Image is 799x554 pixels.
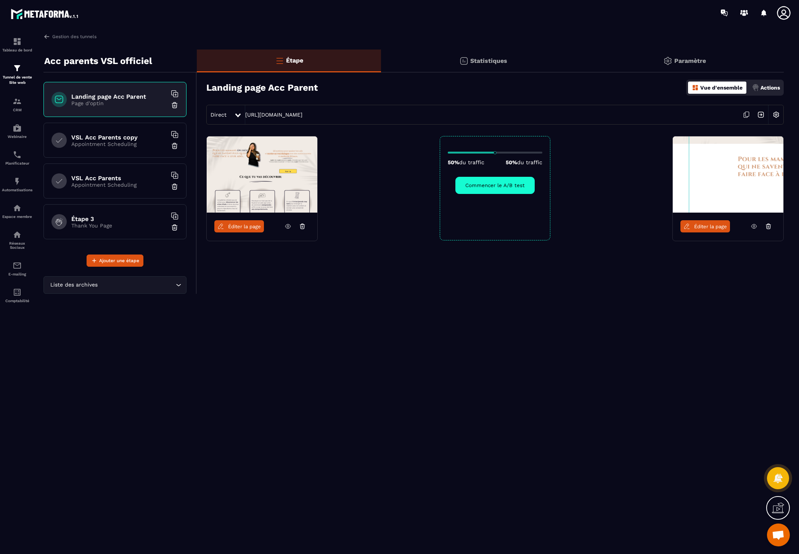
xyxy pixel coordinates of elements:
p: CRM [2,108,32,112]
a: formationformationTableau de bord [2,31,32,58]
img: formation [13,37,22,46]
input: Search for option [99,281,174,289]
p: Vue d'ensemble [700,85,743,91]
div: Search for option [43,276,186,294]
img: image [673,136,783,213]
img: accountant [13,288,22,297]
p: Réseaux Sociaux [2,241,32,250]
p: Paramètre [674,57,706,64]
img: bars-o.4a397970.svg [275,56,284,65]
p: 50% [506,159,542,165]
img: logo [11,7,79,21]
span: Éditer la page [228,224,261,229]
span: Liste des archives [48,281,99,289]
span: du traffic [517,159,542,165]
h3: Landing page Acc Parent [206,82,318,93]
a: automationsautomationsWebinaire [2,118,32,144]
p: Étape [286,57,303,64]
img: automations [13,123,22,133]
img: setting-w.858f3a88.svg [769,107,783,122]
img: scheduler [13,150,22,159]
a: automationsautomationsAutomatisations [2,171,32,198]
p: Tableau de bord [2,48,32,52]
img: social-network [13,230,22,239]
h6: VSL Acc Parents [71,175,167,182]
p: Automatisations [2,188,32,192]
p: Acc parents VSL officiel [44,53,152,69]
p: E-mailing [2,272,32,276]
h6: Landing page Acc Parent [71,93,167,100]
a: Gestion des tunnels [43,33,96,40]
span: Éditer la page [694,224,727,229]
span: du traffic [459,159,484,165]
a: Éditer la page [680,220,730,232]
a: emailemailE-mailing [2,255,32,282]
img: trash [171,101,178,109]
span: Ajouter une étape [99,257,139,264]
a: accountantaccountantComptabilité [2,282,32,309]
p: Planificateur [2,161,32,165]
p: Espace membre [2,215,32,219]
button: Ajouter une étape [87,255,143,267]
span: Direct [211,112,227,118]
img: actions.d6e523a2.png [752,84,759,91]
a: social-networksocial-networkRéseaux Sociaux [2,224,32,255]
a: formationformationCRM [2,91,32,118]
p: 50% [448,159,484,165]
a: schedulerschedulerPlanificateur [2,144,32,171]
p: Tunnel de vente Site web [2,75,32,85]
button: Commencer le A/B test [455,177,535,194]
img: dashboard-orange.40269519.svg [692,84,699,91]
p: Appointment Scheduling [71,182,167,188]
img: automations [13,177,22,186]
img: arrow [43,33,50,40]
img: trash [171,183,178,191]
a: automationsautomationsEspace membre [2,198,32,224]
p: Actions [760,85,780,91]
img: email [13,261,22,270]
img: formation [13,97,22,106]
p: Appointment Scheduling [71,141,167,147]
div: Open chat [767,524,790,546]
img: trash [171,142,178,150]
p: Thank You Page [71,223,167,229]
img: arrow-next.bcc2205e.svg [754,107,768,122]
img: automations [13,203,22,213]
img: image [207,136,317,213]
img: formation [13,64,22,73]
p: Page d'optin [71,100,167,106]
h6: VSL Acc Parents copy [71,134,167,141]
a: formationformationTunnel de vente Site web [2,58,32,91]
a: [URL][DOMAIN_NAME] [245,112,302,118]
img: setting-gr.5f69749f.svg [663,56,672,66]
p: Statistiques [470,57,507,64]
a: Éditer la page [214,220,264,232]
h6: Étape 3 [71,215,167,223]
img: trash [171,224,178,231]
img: stats.20deebd0.svg [459,56,468,66]
p: Comptabilité [2,299,32,303]
p: Webinaire [2,134,32,139]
